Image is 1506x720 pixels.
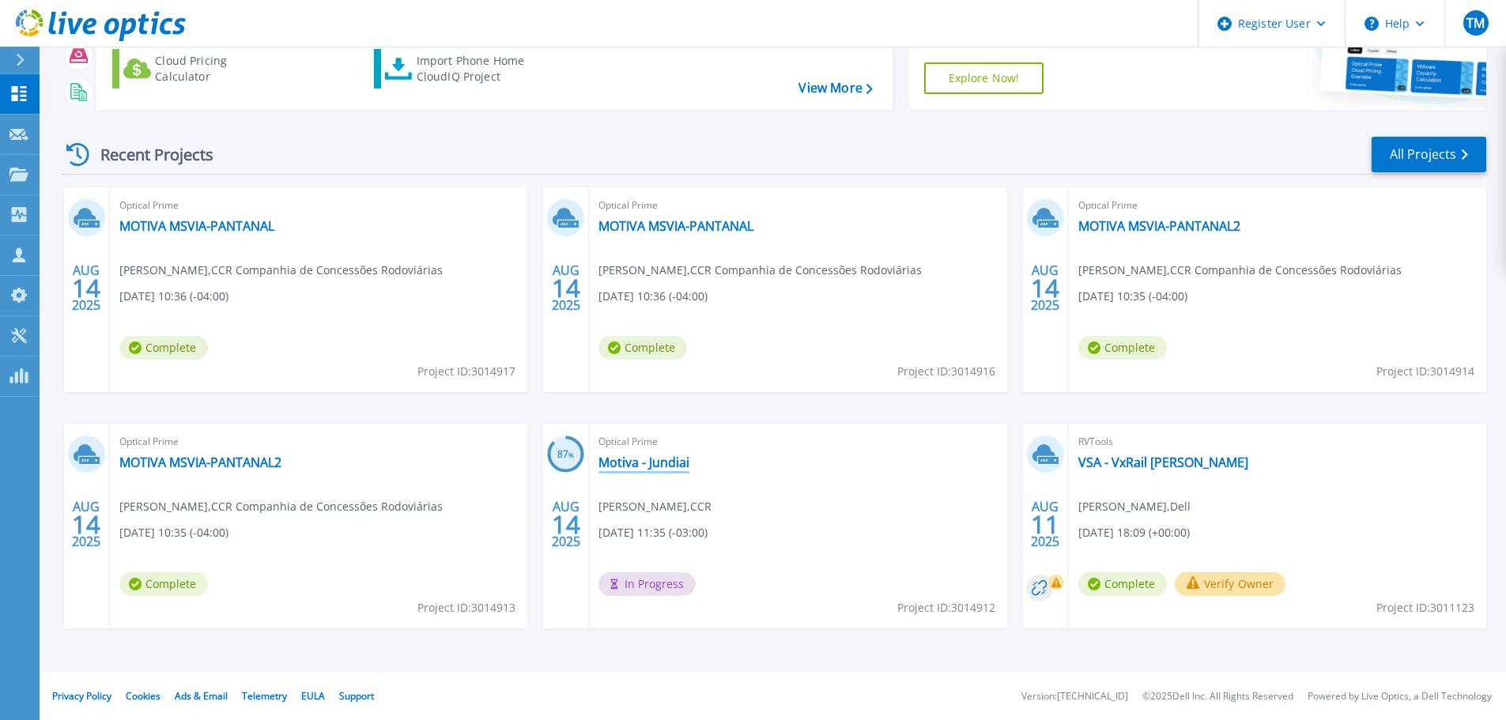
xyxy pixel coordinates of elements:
[1031,281,1059,295] span: 14
[1372,137,1486,172] a: All Projects
[1142,692,1293,702] li: © 2025 Dell Inc. All Rights Reserved
[924,62,1044,94] a: Explore Now!
[547,446,584,464] h3: 87
[175,689,228,703] a: Ads & Email
[1078,433,1477,450] span: RVTools
[1308,692,1492,702] li: Powered by Live Optics, a Dell Technology
[119,433,518,450] span: Optical Prime
[119,524,228,541] span: [DATE] 10:35 (-04:00)
[551,259,581,317] div: AUG 2025
[1078,454,1248,470] a: VSA - VxRail [PERSON_NAME]
[119,454,281,470] a: MOTIVA MSVIA-PANTANAL2
[552,281,580,295] span: 14
[242,689,287,703] a: Telemetry
[1031,518,1059,531] span: 11
[417,599,515,616] span: Project ID: 3014913
[598,218,753,234] a: MOTIVA MSVIA-PANTANAL
[551,496,581,553] div: AUG 2025
[112,49,289,89] a: Cloud Pricing Calculator
[598,197,997,214] span: Optical Prime
[1030,496,1060,553] div: AUG 2025
[417,53,540,85] div: Import Phone Home CloudIQ Project
[1376,363,1474,380] span: Project ID: 3014914
[1078,197,1477,214] span: Optical Prime
[598,572,696,596] span: In Progress
[1078,524,1190,541] span: [DATE] 18:09 (+00:00)
[1376,599,1474,616] span: Project ID: 3011123
[1078,498,1191,515] span: [PERSON_NAME] , Dell
[71,496,101,553] div: AUG 2025
[119,262,443,279] span: [PERSON_NAME] , CCR Companhia de Concessões Rodoviárias
[897,599,995,616] span: Project ID: 3014912
[61,135,235,174] div: Recent Projects
[119,336,208,360] span: Complete
[1030,259,1060,317] div: AUG 2025
[1021,692,1128,702] li: Version: [TECHNICAL_ID]
[119,218,274,234] a: MOTIVA MSVIA-PANTANAL
[1078,218,1240,234] a: MOTIVA MSVIA-PANTANAL2
[598,524,708,541] span: [DATE] 11:35 (-03:00)
[1078,288,1187,305] span: [DATE] 10:35 (-04:00)
[339,689,374,703] a: Support
[71,259,101,317] div: AUG 2025
[119,498,443,515] span: [PERSON_NAME] , CCR Companhia de Concessões Rodoviárias
[119,572,208,596] span: Complete
[598,433,997,450] span: Optical Prime
[72,518,100,531] span: 14
[1466,17,1485,29] span: TM
[119,197,518,214] span: Optical Prime
[598,336,687,360] span: Complete
[552,518,580,531] span: 14
[417,363,515,380] span: Project ID: 3014917
[155,53,281,85] div: Cloud Pricing Calculator
[72,281,100,295] span: 14
[1078,262,1402,279] span: [PERSON_NAME] , CCR Companhia de Concessões Rodoviárias
[598,498,711,515] span: [PERSON_NAME] , CCR
[1078,336,1167,360] span: Complete
[301,689,325,703] a: EULA
[119,288,228,305] span: [DATE] 10:36 (-04:00)
[126,689,160,703] a: Cookies
[1175,572,1286,596] button: Verify Owner
[568,450,574,459] span: %
[598,288,708,305] span: [DATE] 10:36 (-04:00)
[598,454,689,470] a: Motiva - Jundiai
[798,81,872,96] a: View More
[1078,572,1167,596] span: Complete
[52,689,111,703] a: Privacy Policy
[897,363,995,380] span: Project ID: 3014916
[598,262,922,279] span: [PERSON_NAME] , CCR Companhia de Concessões Rodoviárias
